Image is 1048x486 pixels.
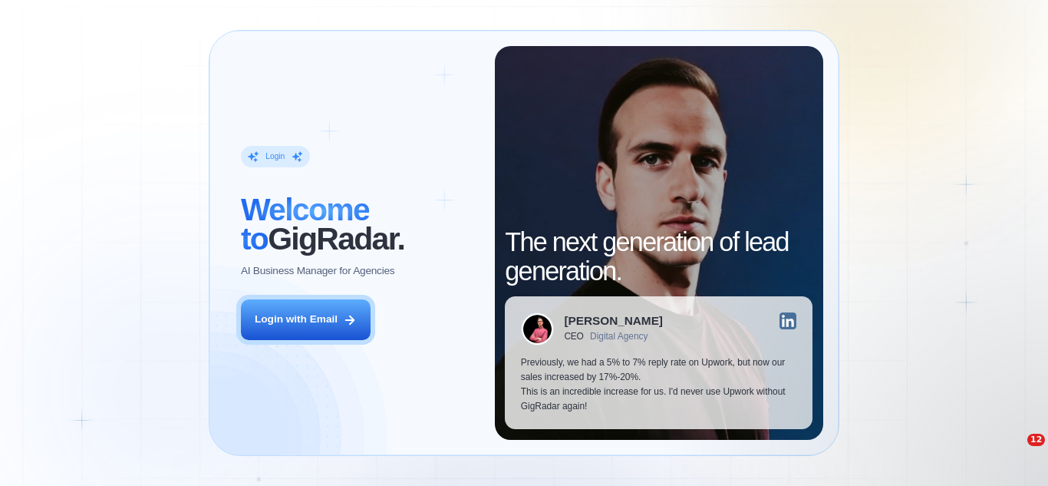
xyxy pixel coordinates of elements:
h2: ‍ GigRadar. [241,196,479,253]
div: Digital Agency [590,332,648,342]
div: Login with Email [255,312,338,327]
iframe: Intercom live chat [996,434,1033,471]
span: Welcome to [241,192,369,256]
p: AI Business Manager for Agencies [241,264,394,279]
button: Login with Email [241,299,371,340]
div: [PERSON_NAME] [564,315,663,326]
div: CEO [564,332,583,342]
h2: The next generation of lead generation. [505,228,812,286]
p: Previously, we had a 5% to 7% reply rate on Upwork, but now our sales increased by 17%-20%. This ... [521,355,797,413]
span: 12 [1027,434,1045,446]
div: Login [265,151,285,162]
